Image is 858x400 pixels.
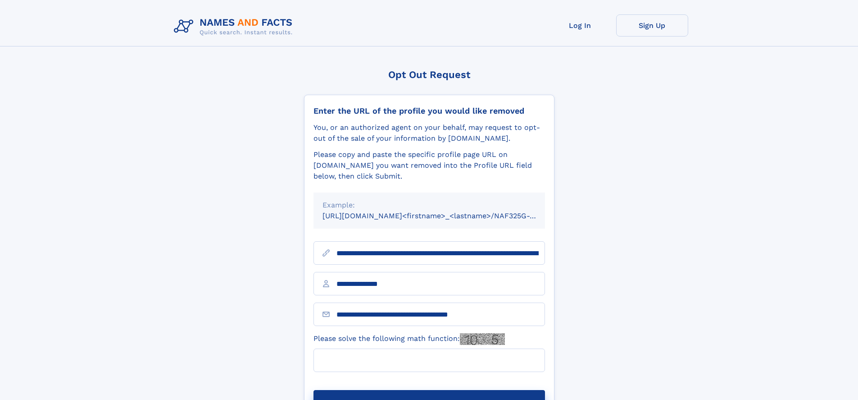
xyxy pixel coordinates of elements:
[616,14,688,37] a: Sign Up
[322,200,536,211] div: Example:
[544,14,616,37] a: Log In
[313,333,505,345] label: Please solve the following math function:
[170,14,300,39] img: Logo Names and Facts
[322,211,562,220] small: [URL][DOMAIN_NAME]<firstname>_<lastname>/NAF325G-xxxxxxxx
[313,149,545,182] div: Please copy and paste the specific profile page URL on [DOMAIN_NAME] you want removed into the Pr...
[313,106,545,116] div: Enter the URL of the profile you would like removed
[304,69,554,80] div: Opt Out Request
[313,122,545,144] div: You, or an authorized agent on your behalf, may request to opt-out of the sale of your informatio...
